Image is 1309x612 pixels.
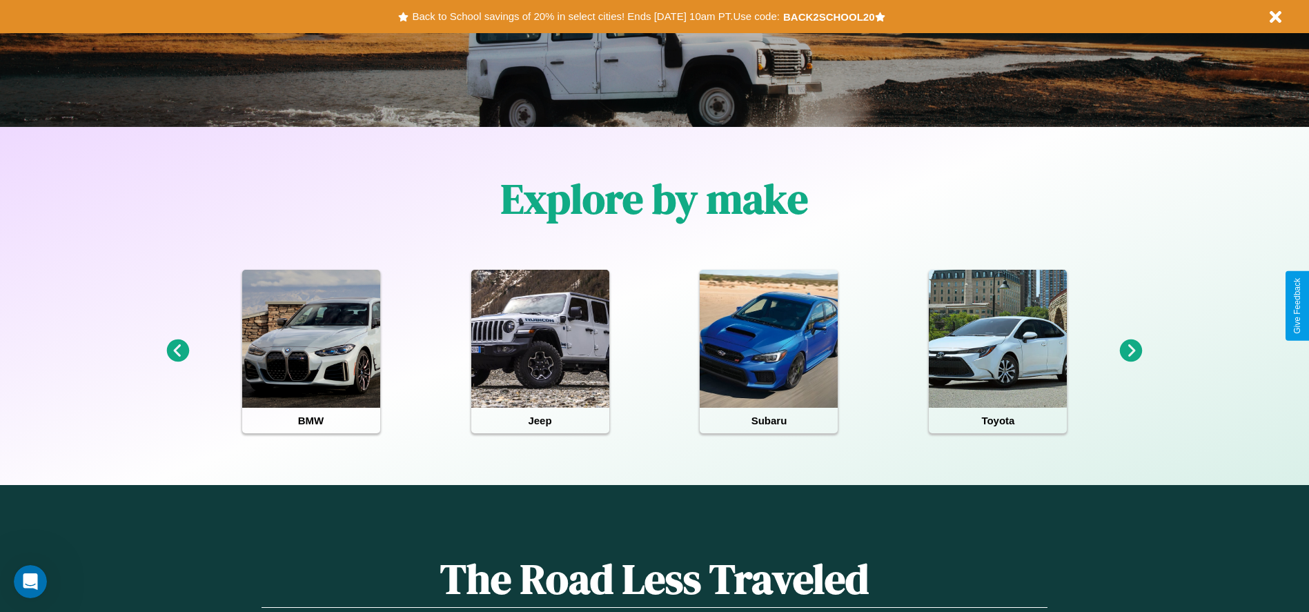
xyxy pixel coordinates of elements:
[242,408,380,433] h4: BMW
[501,170,808,227] h1: Explore by make
[783,11,875,23] b: BACK2SCHOOL20
[409,7,783,26] button: Back to School savings of 20% in select cities! Ends [DATE] 10am PT.Use code:
[262,551,1047,608] h1: The Road Less Traveled
[471,408,609,433] h4: Jeep
[700,408,838,433] h4: Subaru
[1292,278,1302,334] div: Give Feedback
[929,408,1067,433] h4: Toyota
[14,565,47,598] iframe: Intercom live chat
